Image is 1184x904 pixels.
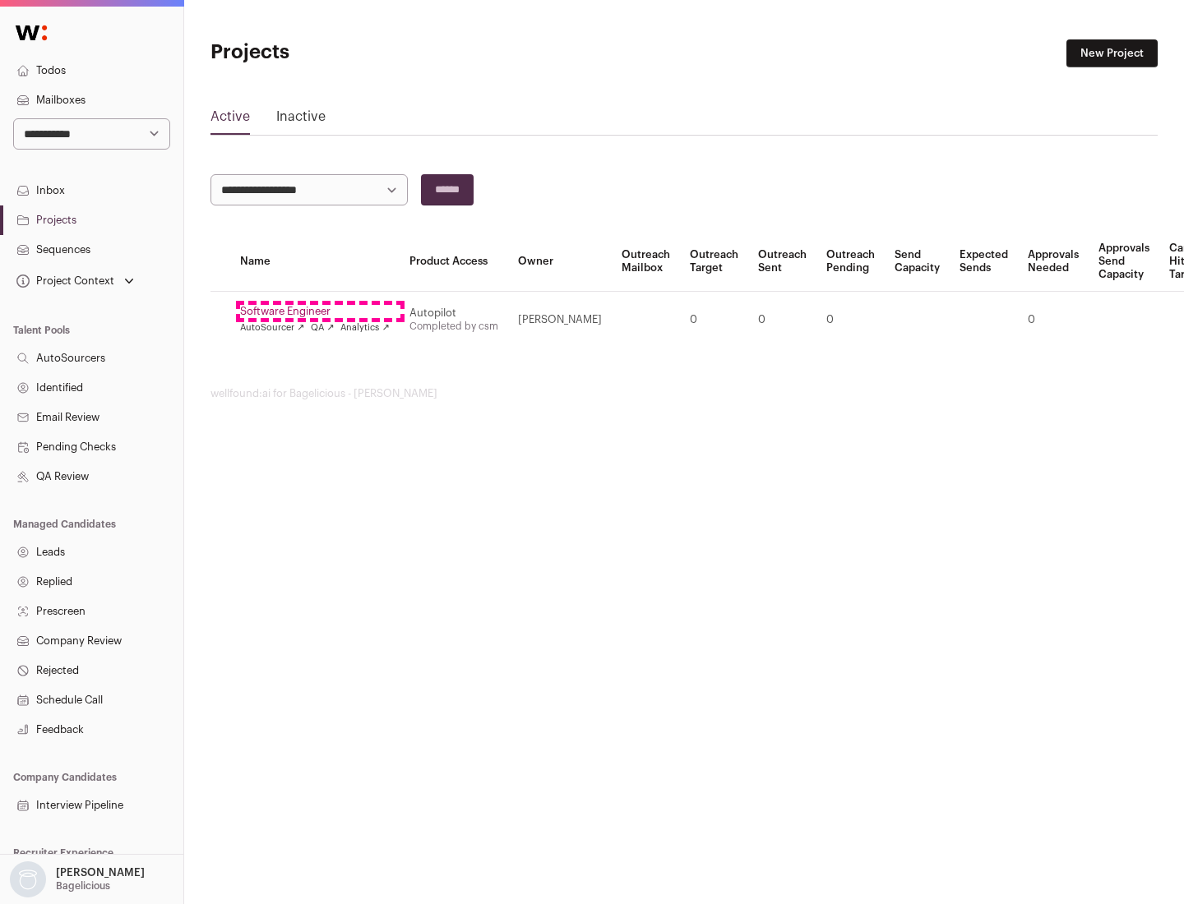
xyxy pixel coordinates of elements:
[680,292,748,348] td: 0
[612,232,680,292] th: Outreach Mailbox
[748,292,816,348] td: 0
[311,321,334,334] a: QA ↗
[340,321,389,334] a: Analytics ↗
[508,232,612,292] th: Owner
[7,861,148,897] button: Open dropdown
[56,866,145,879] p: [PERSON_NAME]
[400,232,508,292] th: Product Access
[13,274,114,288] div: Project Context
[816,232,885,292] th: Outreach Pending
[13,270,137,293] button: Open dropdown
[210,107,250,133] a: Active
[276,107,326,133] a: Inactive
[230,232,400,292] th: Name
[10,861,46,897] img: nopic.png
[950,232,1018,292] th: Expected Sends
[7,16,56,49] img: Wellfound
[240,305,390,318] a: Software Engineer
[1018,232,1089,292] th: Approvals Needed
[1089,232,1159,292] th: Approvals Send Capacity
[680,232,748,292] th: Outreach Target
[210,39,526,66] h1: Projects
[409,307,498,320] div: Autopilot
[816,292,885,348] td: 0
[409,321,498,331] a: Completed by csm
[1066,39,1158,67] a: New Project
[210,387,1158,400] footer: wellfound:ai for Bagelicious - [PERSON_NAME]
[1018,292,1089,348] td: 0
[748,232,816,292] th: Outreach Sent
[240,321,304,334] a: AutoSourcer ↗
[885,232,950,292] th: Send Capacity
[56,879,110,892] p: Bagelicious
[508,292,612,348] td: [PERSON_NAME]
